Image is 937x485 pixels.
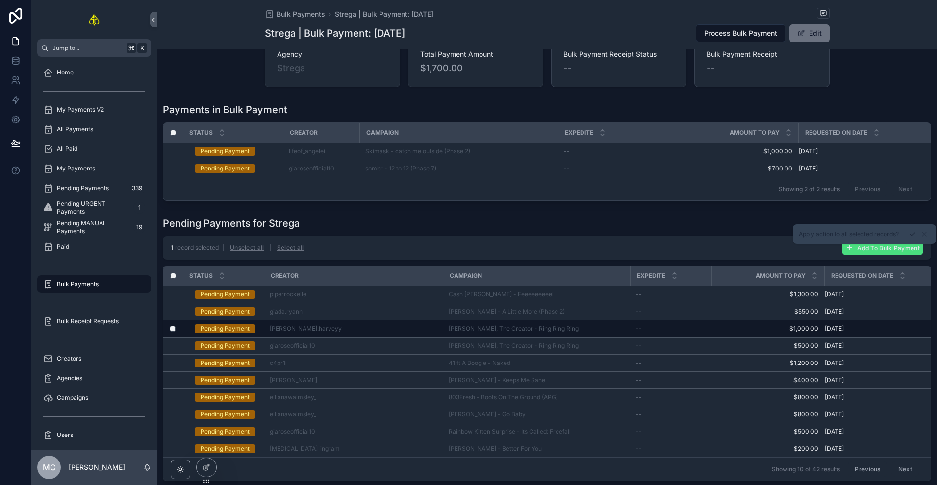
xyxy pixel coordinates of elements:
span: -- [636,428,642,436]
a: -- [636,291,706,298]
span: -- [636,291,642,298]
span: -- [564,165,570,172]
span: Strega | Bulk Payment: [DATE] [335,9,433,19]
button: Next [891,461,919,477]
a: [DATE] [825,342,923,350]
a: ellianawalmsley_ [270,393,437,401]
button: Unselect all [227,240,268,256]
a: giaroseofficial10 [270,342,437,350]
a: [DATE] [825,291,923,298]
span: -- [636,325,642,333]
span: Bulk Receipt Requests [57,317,119,325]
span: Amount To Pay [730,129,780,137]
a: -- [636,325,706,333]
span: 803Fresh - Boots On The Ground (APG) [449,393,558,401]
div: Pending Payment [201,324,250,333]
button: Jump to...K [37,39,151,57]
span: Pending Payments [57,184,109,192]
span: -- [636,393,642,401]
span: Users [57,431,73,439]
span: giaroseofficial10 [270,428,315,436]
span: K [138,44,146,52]
a: 41 ft A Boogie - Naked [449,359,624,367]
div: Pending Payment [201,147,250,156]
span: Pending URGENT Payments [57,200,129,216]
a: Cash [PERSON_NAME] - Feeeeeeeeel [449,291,624,298]
a: Skimask - catch me outside (Phase 2) [365,147,552,155]
span: My Payments [57,165,95,172]
a: Pending Payment [195,341,258,350]
span: -- [636,445,642,453]
a: [PERSON_NAME] - Keeps Me Sane [449,376,545,384]
span: Requested On Date [805,129,867,137]
span: [DATE] [825,376,844,384]
a: Rainbow Kitten Surprise - Its Called: Freefall [449,428,624,436]
span: Agency [277,49,388,59]
a: [PERSON_NAME] [270,376,317,384]
span: [DATE] [825,359,844,367]
span: All Paid [57,145,77,153]
a: -- [636,411,706,418]
span: Creator [290,129,318,137]
a: [PERSON_NAME] - Better For You [449,445,624,453]
a: -- [636,359,706,367]
a: lifeof_angelei [289,147,325,155]
a: [MEDICAL_DATA]_ingram [270,445,340,453]
a: $550.00 [717,308,818,315]
span: giada.ryann [270,308,303,315]
a: $800.00 [717,411,818,418]
a: [DATE] [825,411,923,418]
a: lifeof_angelei [289,147,354,155]
a: $1,000.00 [665,147,792,155]
a: [PERSON_NAME], The Creator - Ring Ring Ring [449,342,579,350]
a: -- [564,147,653,155]
span: Expedite [637,272,665,280]
span: All Payments [57,125,93,133]
a: Pending URGENT Payments1 [37,199,151,217]
a: Bulk Payments [37,275,151,293]
a: Pending Payment [195,290,258,299]
span: Status [189,272,213,280]
a: 803Fresh - Boots On The Ground (APG) [449,393,624,401]
span: [PERSON_NAME].harveyy [270,325,342,333]
span: [DATE] [825,325,844,333]
span: [DATE] [825,445,844,453]
a: piperrockelle [270,291,437,298]
a: -- [636,342,706,350]
span: Skimask - catch me outside (Phase 2) [365,147,470,155]
a: Pending MANUAL Payments19 [37,218,151,236]
span: Status [189,129,213,137]
a: Pending Payment [195,307,258,316]
a: [PERSON_NAME] [270,376,437,384]
a: My Payments [37,160,151,177]
a: My Payments V2 [37,101,151,119]
a: Pending Payment [195,444,258,453]
h1: Payments in Bulk Payment [163,103,287,117]
a: All Payments [37,121,151,138]
span: Home [57,69,74,76]
span: -- [636,342,642,350]
a: Pending Payment [195,410,258,419]
span: [DATE] [799,165,818,172]
span: My Payments V2 [57,106,104,114]
a: [PERSON_NAME], The Creator - Ring Ring Ring [449,325,579,333]
div: Pending Payment [201,376,250,385]
a: Bulk Receipt Requests [37,313,151,330]
a: $800.00 [717,393,818,401]
span: Showing 10 of 42 results [772,465,840,473]
a: [PERSON_NAME], The Creator - Ring Ring Ring [449,342,624,350]
span: Cash [PERSON_NAME] - Feeeeeeeeel [449,291,554,298]
span: $500.00 [717,428,818,436]
a: Pending Payment [195,164,277,173]
span: MC [43,461,56,473]
span: $200.00 [717,445,818,453]
a: [DATE] [799,147,923,155]
span: [DATE] [825,308,844,315]
a: Pending Payment [195,393,258,402]
a: Pending Payment [195,427,258,436]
